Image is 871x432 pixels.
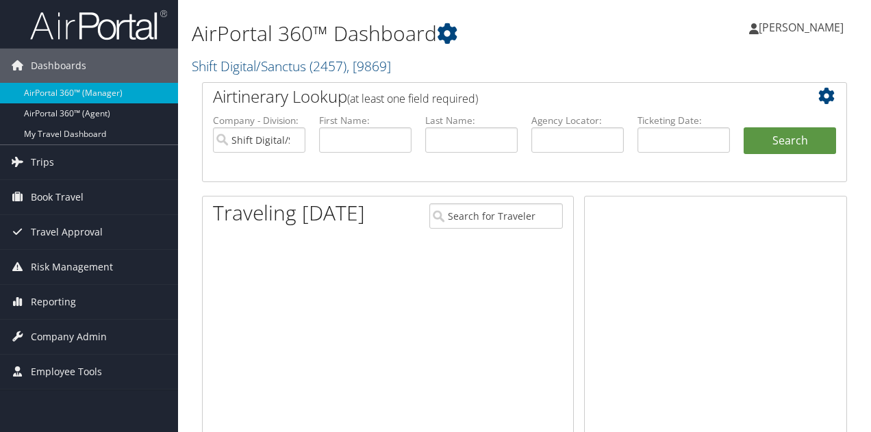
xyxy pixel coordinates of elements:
span: Reporting [31,285,76,319]
a: [PERSON_NAME] [749,7,857,48]
span: [PERSON_NAME] [759,20,844,35]
label: First Name: [319,114,412,127]
a: Shift Digital/Sanctus [192,57,391,75]
h2: Airtinerary Lookup [213,85,783,108]
label: Last Name: [425,114,518,127]
label: Company - Division: [213,114,305,127]
span: Employee Tools [31,355,102,389]
span: Risk Management [31,250,113,284]
span: Trips [31,145,54,179]
img: airportal-logo.png [30,9,167,41]
label: Ticketing Date: [638,114,730,127]
h1: AirPortal 360™ Dashboard [192,19,635,48]
span: , [ 9869 ] [346,57,391,75]
input: Search for Traveler [429,203,564,229]
span: (at least one field required) [347,91,478,106]
h1: Traveling [DATE] [213,199,365,227]
span: Book Travel [31,180,84,214]
span: ( 2457 ) [310,57,346,75]
span: Travel Approval [31,215,103,249]
span: Dashboards [31,49,86,83]
span: Company Admin [31,320,107,354]
label: Agency Locator: [531,114,624,127]
button: Search [744,127,836,155]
